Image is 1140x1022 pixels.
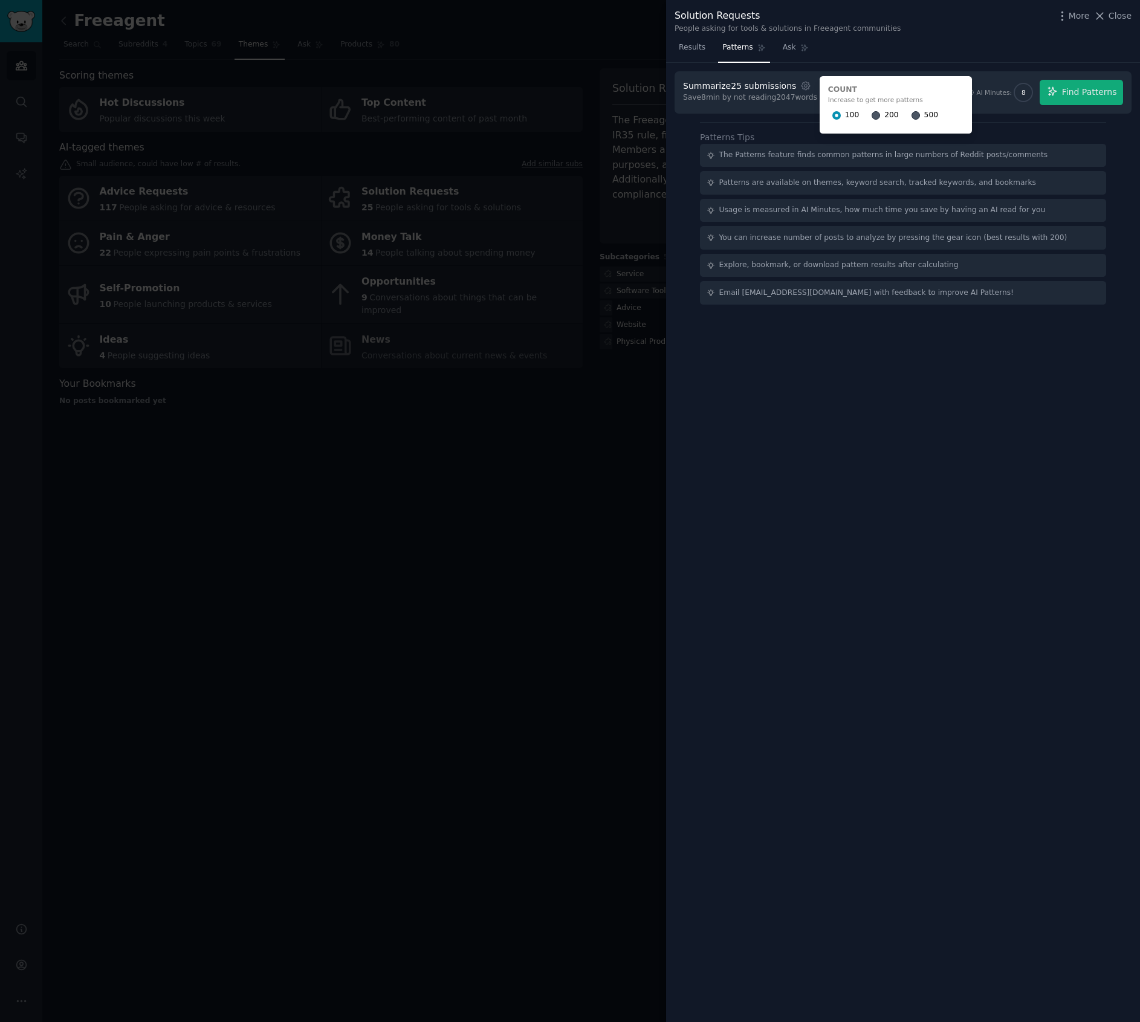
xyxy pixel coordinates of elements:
span: 100 [845,110,859,121]
span: Results [679,42,705,53]
div: Solution Requests [675,8,901,24]
span: Patterns [722,42,753,53]
div: Increase to get more patterns [828,95,963,104]
div: Email [EMAIL_ADDRESS][DOMAIN_NAME] with feedback to improve AI Patterns! [719,288,1014,299]
button: Find Patterns [1040,80,1123,105]
div: People asking for tools & solutions in Freeagent communities [675,24,901,34]
span: Ask [783,42,796,53]
a: Ask [779,38,813,63]
div: The Patterns feature finds common patterns in large numbers of Reddit posts/comments [719,150,1048,161]
a: Patterns [718,38,769,63]
a: Results [675,38,710,63]
div: Explore, bookmark, or download pattern results after calculating [719,260,959,271]
div: Summarize 25 submissions [683,80,796,92]
div: Usage is measured in AI Minutes, how much time you save by having an AI read for you [719,205,1046,216]
button: Close [1093,10,1132,22]
span: 8 [1022,88,1026,97]
span: More [1069,10,1090,22]
div: AI Minutes: [976,88,1012,97]
div: You can increase number of posts to analyze by pressing the gear icon (best results with 200) [719,233,1067,244]
span: Close [1109,10,1132,22]
span: 200 [884,110,898,121]
button: More [1056,10,1090,22]
div: Patterns are available on themes, keyword search, tracked keywords, and bookmarks [719,178,1036,189]
label: Patterns Tips [700,132,754,142]
div: Count [828,85,963,95]
span: Find Patterns [1062,86,1117,99]
span: 500 [924,110,938,121]
div: Save 8 min by not reading 2047 words [683,92,817,103]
